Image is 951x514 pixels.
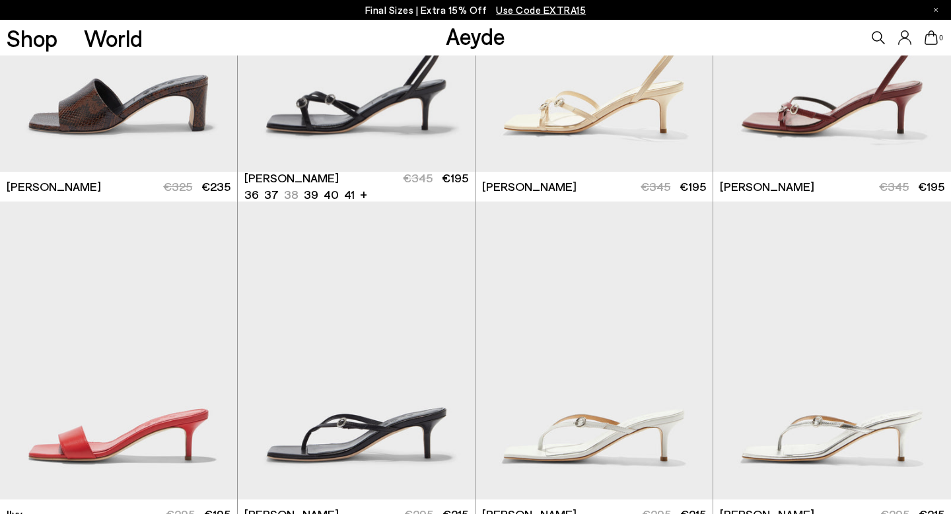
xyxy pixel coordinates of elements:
[344,186,355,203] li: 41
[720,178,814,195] span: [PERSON_NAME]
[304,186,318,203] li: 39
[163,179,192,194] span: €325
[264,186,279,203] li: 37
[84,26,143,50] a: World
[925,30,938,45] a: 0
[324,186,339,203] li: 40
[475,172,713,202] a: [PERSON_NAME] €345 €195
[918,179,944,194] span: €195
[244,186,259,203] li: 36
[7,178,101,195] span: [PERSON_NAME]
[482,178,577,195] span: [PERSON_NAME]
[238,172,475,202] a: [PERSON_NAME] 36 37 38 39 40 41 + €345 €195
[365,2,586,18] p: Final Sizes | Extra 15% Off
[713,202,951,499] img: Leigh Leather Toe-Post Sandals
[446,22,505,50] a: Aeyde
[879,179,909,194] span: €345
[244,186,351,203] ul: variant
[713,172,951,202] a: [PERSON_NAME] €345 €195
[496,4,586,16] span: Navigate to /collections/ss25-final-sizes
[641,179,670,194] span: €345
[238,202,475,499] img: Leigh Leather Toe-Post Sandals
[244,170,339,186] span: [PERSON_NAME]
[475,202,713,499] img: Leigh Leather Toe-Post Sandals
[680,179,706,194] span: €195
[360,185,367,203] li: +
[7,26,57,50] a: Shop
[442,170,468,185] span: €195
[201,179,230,194] span: €235
[403,170,433,185] span: €345
[938,34,944,42] span: 0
